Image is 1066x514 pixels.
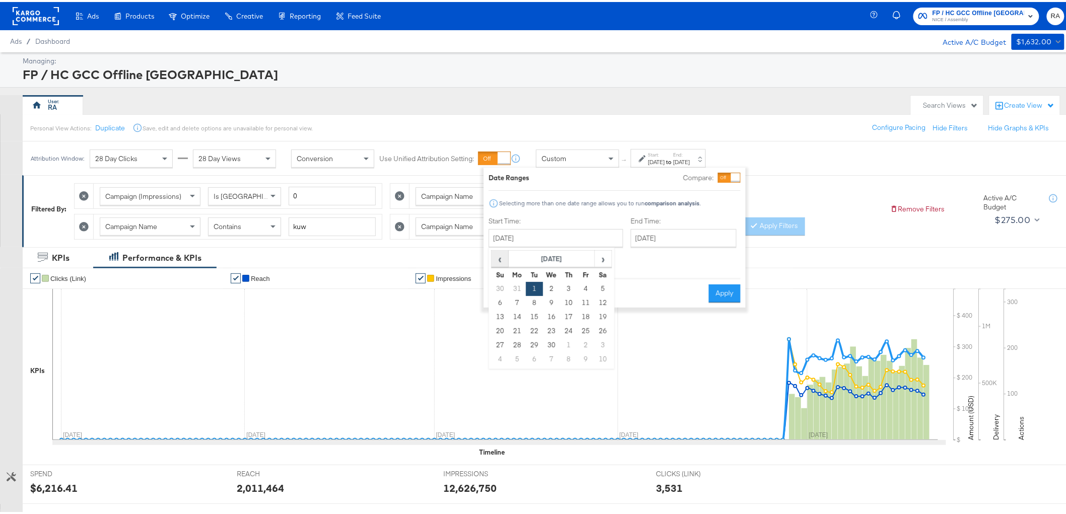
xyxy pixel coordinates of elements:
[543,350,560,364] td: 7
[509,336,526,350] td: 28
[443,479,497,493] div: 12,626,750
[236,10,263,18] span: Creative
[214,220,241,229] span: Contains
[543,294,560,308] td: 9
[560,294,577,308] td: 10
[30,153,85,160] div: Attribution Window:
[913,6,1039,23] button: FP / HC GCC Offline [GEOGRAPHIC_DATA]NICE / Assembly
[594,308,612,322] td: 19
[492,308,509,322] td: 13
[594,294,612,308] td: 12
[988,121,1049,131] button: Hide Graphs & KPIs
[30,122,91,130] div: Personal View Actions:
[231,271,241,281] a: ✔
[379,152,474,162] label: Use Unified Attribution Setting:
[30,364,45,374] div: KPIs
[297,152,333,161] span: Conversion
[30,467,106,477] span: SPEND
[436,273,471,280] span: Impressions
[251,273,270,280] span: Reach
[289,185,376,203] input: Enter a number
[865,117,933,135] button: Configure Pacing
[1017,414,1026,438] text: Actions
[198,152,241,161] span: 28 Day Views
[499,198,701,205] div: Selecting more than one date range allows you to run .
[648,156,665,164] div: [DATE]
[656,479,683,493] div: 3,531
[492,280,509,294] td: 30
[923,99,978,108] div: Search Views
[22,35,35,43] span: /
[526,322,543,336] td: 22
[95,121,125,131] button: Duplicate
[509,280,526,294] td: 31
[542,152,566,161] span: Custom
[526,336,543,350] td: 29
[560,280,577,294] td: 3
[577,308,594,322] td: 18
[35,35,70,43] a: Dashboard
[665,156,674,164] strong: to
[289,215,376,234] input: Enter a search term
[95,152,138,161] span: 28 Day Clicks
[509,308,526,322] td: 14
[594,336,612,350] td: 3
[645,197,700,205] strong: comparison analysis
[1005,99,1055,109] div: Create View
[577,280,594,294] td: 4
[932,14,1024,22] span: NICE / Assembly
[526,294,543,308] td: 8
[683,171,714,181] label: Compare:
[489,171,529,181] div: Date Ranges
[594,280,612,294] td: 5
[237,467,312,477] span: REACH
[933,121,968,131] button: Hide Filters
[105,190,181,199] span: Campaign (Impressions)
[543,308,560,322] td: 16
[492,336,509,350] td: 27
[48,101,57,110] div: RA
[595,249,611,264] span: ›
[492,249,508,264] span: ‹
[932,32,1007,47] div: Active A/C Budget
[991,210,1042,226] button: $275.00
[87,10,99,18] span: Ads
[1051,9,1060,20] span: RA
[23,64,1062,81] div: FP / HC GCC Offline [GEOGRAPHIC_DATA]
[181,10,210,18] span: Optimize
[594,322,612,336] td: 26
[967,394,976,438] text: Amount (USD)
[489,214,623,224] label: Start Time:
[492,350,509,364] td: 4
[543,322,560,336] td: 23
[560,308,577,322] td: 17
[656,467,731,477] span: CLICKS (LINK)
[560,322,577,336] td: 24
[509,322,526,336] td: 21
[214,190,291,199] span: Is [GEOGRAPHIC_DATA]
[648,150,665,156] label: Start:
[237,479,284,493] div: 2,011,464
[577,266,594,280] th: Fr
[52,250,70,262] div: KPIs
[30,271,40,281] a: ✔
[543,280,560,294] td: 2
[526,308,543,322] td: 15
[674,156,690,164] div: [DATE]
[31,202,66,212] div: Filtered By:
[492,266,509,280] th: Su
[122,250,202,262] div: Performance & KPIs
[620,157,630,160] span: ↑
[560,350,577,364] td: 8
[143,122,312,130] div: Save, edit and delete options are unavailable for personal view.
[526,350,543,364] td: 6
[416,271,426,281] a: ✔
[995,210,1031,226] div: $275.00
[674,150,690,156] label: End:
[560,336,577,350] td: 1
[577,322,594,336] td: 25
[421,220,473,229] span: Campaign Name
[709,282,741,301] button: Apply
[509,249,595,266] th: [DATE]
[1012,32,1064,48] button: $1,632.00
